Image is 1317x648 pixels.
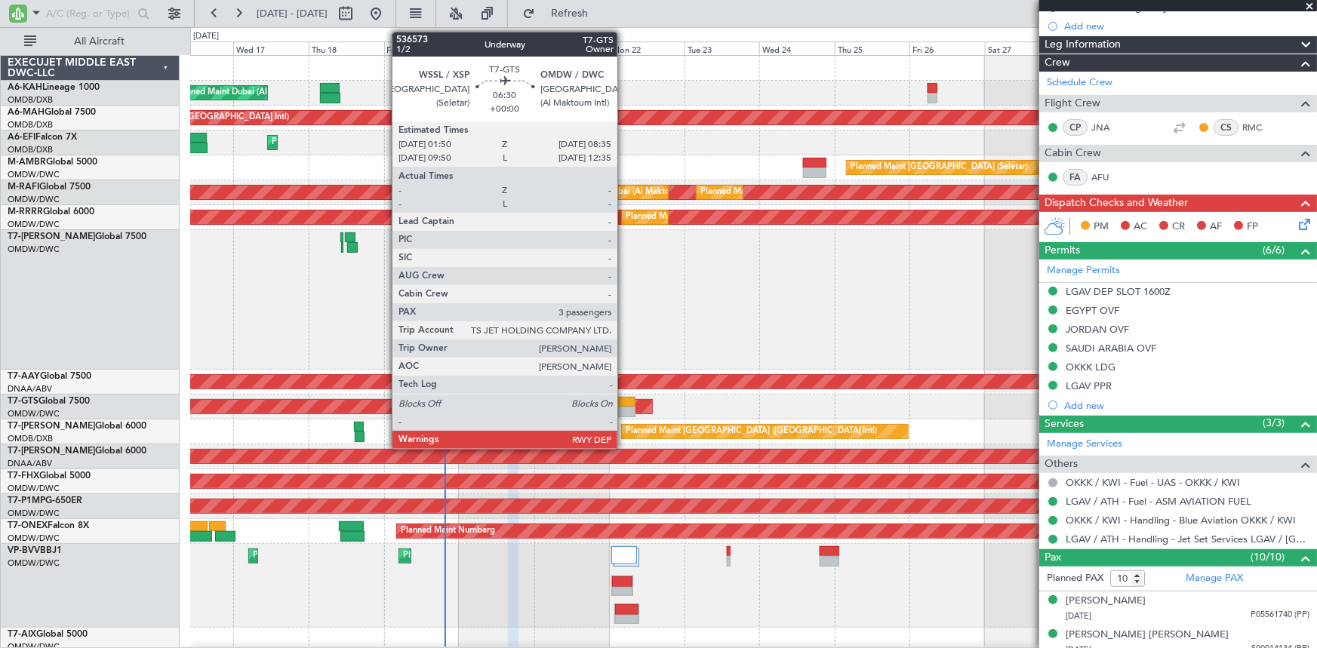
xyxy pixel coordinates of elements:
[909,41,985,55] div: Fri 26
[1263,415,1285,431] span: (3/3)
[8,557,60,569] a: OMDW/DWC
[8,422,146,431] a: T7-[PERSON_NAME]Global 6000
[1066,361,1115,373] div: OKKK LDG
[8,630,36,639] span: T7-AIX
[193,30,219,43] div: [DATE]
[1064,399,1309,412] div: Add new
[397,370,620,393] div: Unplanned Maint [GEOGRAPHIC_DATA] (Al Maktoum Intl)
[8,397,38,406] span: T7-GTS
[8,133,35,142] span: A6-EFI
[538,8,602,19] span: Refresh
[1066,495,1251,508] a: LGAV / ATH - Fuel - ASM AVIATION FUEL
[8,496,45,505] span: T7-P1MP
[272,131,509,154] div: Planned Maint [GEOGRAPHIC_DATA] ([GEOGRAPHIC_DATA])
[1045,95,1100,112] span: Flight Crew
[1047,571,1103,586] label: Planned PAX
[8,533,60,544] a: OMDW/DWC
[8,521,48,530] span: T7-ONEX
[8,83,42,92] span: A6-KAH
[401,520,495,542] div: Planned Maint Nurnberg
[1066,304,1119,317] div: EGYPT OVF
[1251,549,1285,565] span: (10/10)
[1066,342,1156,355] div: SAUDI ARABIA OVF
[566,106,818,129] div: Planned Maint [GEOGRAPHIC_DATA] ([GEOGRAPHIC_DATA] Intl)
[8,207,43,217] span: M-RRRR
[8,433,53,444] a: OMDB/DXB
[8,94,53,106] a: OMDB/DXB
[8,521,89,530] a: T7-ONEXFalcon 8X
[384,41,460,55] div: Fri 19
[1066,379,1112,392] div: LGAV PPR
[1045,145,1101,162] span: Cabin Crew
[1066,285,1171,298] div: LGAV DEP SLOT 1600Z
[550,181,699,204] div: Planned Maint Dubai (Al Maktoum Intl)
[609,41,685,55] div: Mon 22
[1045,456,1078,473] span: Others
[8,372,40,381] span: T7-AAY
[1091,170,1125,184] a: AFU
[8,397,90,406] a: T7-GTSGlobal 7500
[1134,220,1147,235] span: AC
[158,41,234,55] div: Tue 16
[1091,121,1125,134] a: JNA
[8,471,91,481] a: T7-FHXGlobal 5000
[1066,610,1091,622] span: [DATE]
[1047,437,1122,452] a: Manage Services
[1247,220,1258,235] span: FP
[8,207,94,217] a: M-RRRRGlobal 6000
[8,144,53,155] a: OMDB/DXB
[8,232,95,241] span: T7-[PERSON_NAME]
[8,483,60,494] a: OMDW/DWC
[1210,220,1222,235] span: AF
[8,133,77,142] a: A6-EFIFalcon 7X
[8,458,52,469] a: DNAA/ABV
[1045,416,1084,433] span: Services
[8,546,62,555] a: VP-BVVBBJ1
[8,408,60,419] a: OMDW/DWC
[8,119,53,131] a: OMDB/DXB
[700,181,849,204] div: Planned Maint Dubai (Al Maktoum Intl)
[8,630,88,639] a: T7-AIXGlobal 5000
[8,194,60,205] a: OMDW/DWC
[8,183,39,192] span: M-RAFI
[1214,119,1239,136] div: CS
[626,420,878,443] div: Planned Maint [GEOGRAPHIC_DATA] ([GEOGRAPHIC_DATA] Intl)
[1094,220,1109,235] span: PM
[8,108,96,117] a: A6-MAHGlobal 7500
[8,471,39,481] span: T7-FHX
[233,41,309,55] div: Wed 17
[8,508,60,519] a: OMDW/DWC
[1263,242,1285,258] span: (6/6)
[1045,54,1070,72] span: Crew
[1066,533,1309,545] a: LGAV / ATH - Handling - Jet Set Services LGAV / [GEOGRAPHIC_DATA]
[626,206,774,229] div: Planned Maint Dubai (Al Maktoum Intl)
[39,36,159,47] span: All Aircraft
[1063,169,1088,186] div: FA
[1066,323,1129,336] div: JORDAN OVF
[8,108,45,117] span: A6-MAH
[1066,476,1240,489] a: OKKK / KWI - Fuel - UAS - OKKK / KWI
[8,169,60,180] a: OMDW/DWC
[1045,242,1080,260] span: Permits
[8,383,52,395] a: DNAA/ABV
[46,2,133,25] input: A/C (Reg. or Type)
[1047,263,1120,278] a: Manage Permits
[1047,75,1112,91] a: Schedule Crew
[8,158,97,167] a: M-AMBRGlobal 5000
[1251,609,1309,622] span: P05561740 (PP)
[1066,514,1296,527] a: OKKK / KWI - Handling - Blue Aviation OKKK / KWI
[1066,628,1229,643] div: [PERSON_NAME] [PERSON_NAME]
[835,41,910,55] div: Thu 25
[1045,36,1121,54] span: Leg Information
[17,29,164,54] button: All Aircraft
[759,41,835,55] div: Wed 24
[1242,121,1276,134] a: RMC
[8,447,95,456] span: T7-[PERSON_NAME]
[985,41,1060,55] div: Sat 27
[8,447,146,456] a: T7-[PERSON_NAME]Global 6000
[8,219,60,230] a: OMDW/DWC
[1066,594,1146,609] div: [PERSON_NAME]
[309,41,384,55] div: Thu 18
[8,183,91,192] a: M-RAFIGlobal 7500
[403,545,552,567] div: Planned Maint Dubai (Al Maktoum Intl)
